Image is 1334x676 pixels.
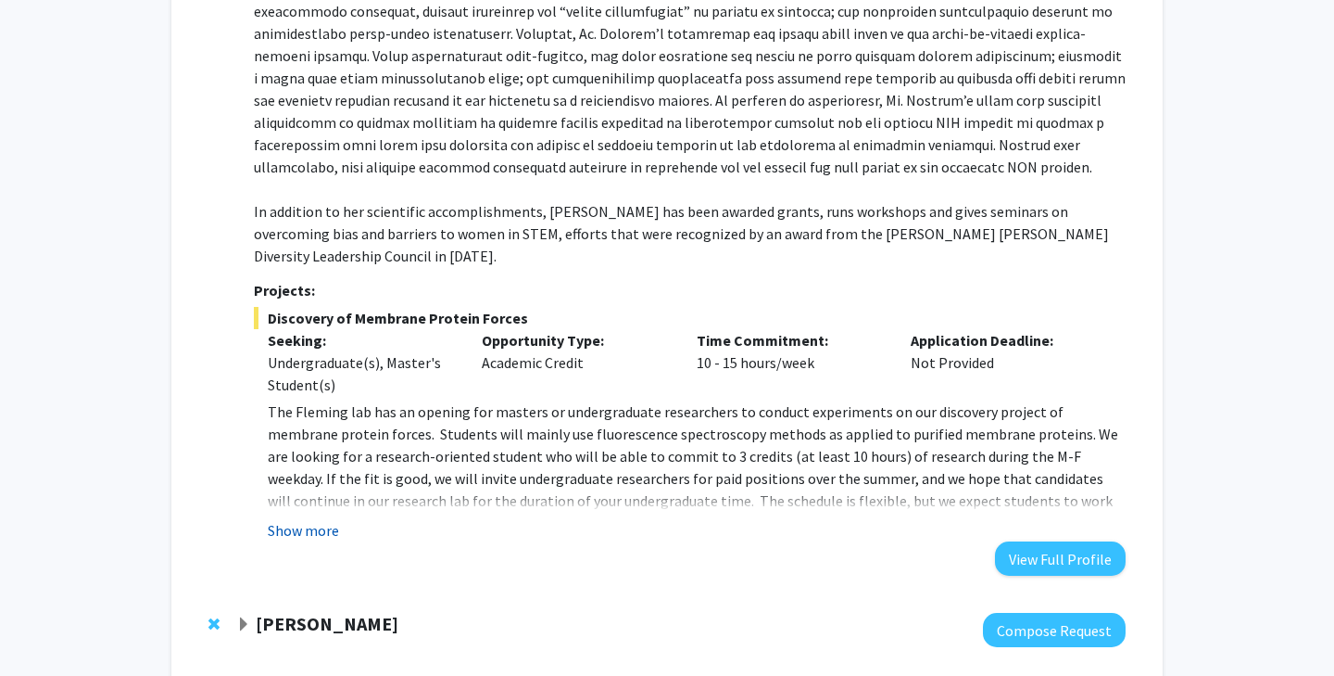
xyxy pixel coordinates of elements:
div: Academic Credit [468,329,683,396]
strong: [PERSON_NAME] [256,612,398,635]
div: 10 - 15 hours/week [683,329,898,396]
button: Compose Request to Luis Garza [983,613,1126,647]
p: Seeking: [268,329,455,351]
p: Application Deadline: [911,329,1098,351]
strong: Projects: [254,281,315,300]
button: Show more [268,519,339,542]
p: Opportunity Type: [482,329,669,351]
div: Undergraduate(s), Master's Student(s) [268,351,455,396]
span: Remove Luis Garza from bookmarks [208,617,220,631]
iframe: Chat [14,593,79,662]
div: Not Provided [897,329,1112,396]
span: Discovery of Membrane Protein Forces [254,307,1126,329]
p: The Fleming lab has an opening for masters or undergraduate researchers to conduct experiments on... [268,401,1126,534]
span: Expand Luis Garza Bookmark [236,618,251,632]
button: View Full Profile [995,542,1126,576]
p: Time Commitment: [697,329,884,351]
